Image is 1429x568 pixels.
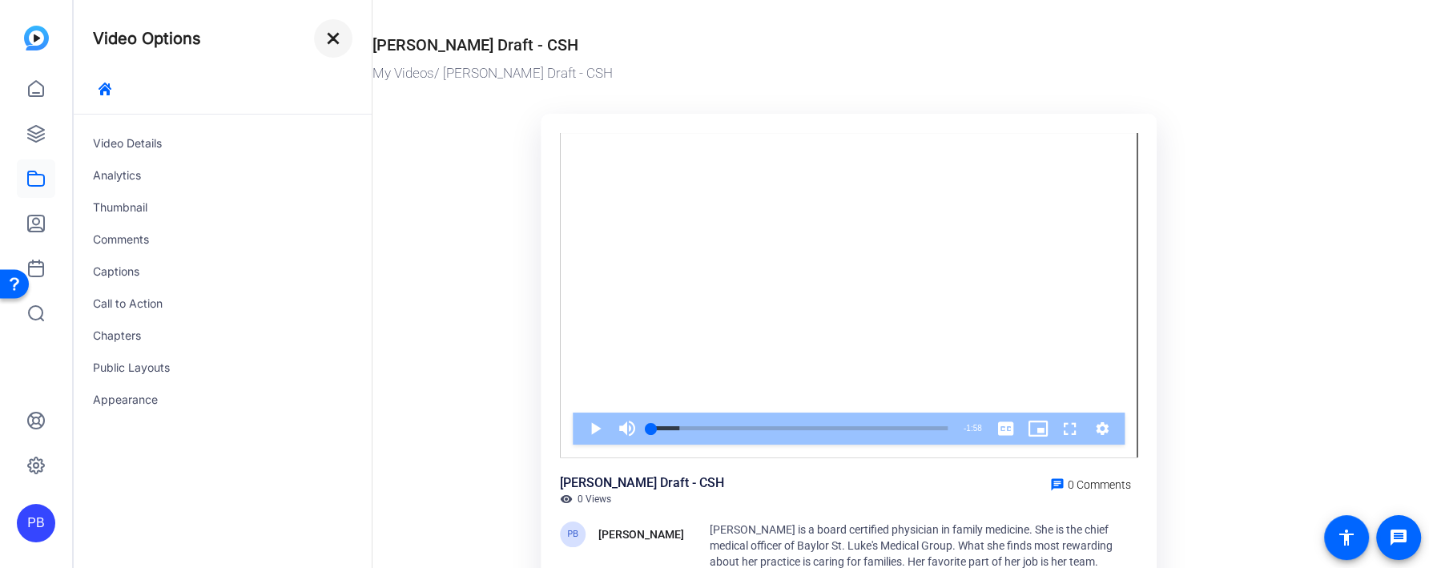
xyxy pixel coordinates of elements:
div: Chapters [74,320,372,352]
button: Play [579,413,611,445]
div: [PERSON_NAME] [598,525,684,544]
mat-icon: chat [1050,477,1065,492]
button: Picture-in-Picture [1022,413,1054,445]
img: blue-gradient.svg [24,26,49,50]
div: [PERSON_NAME] Draft - CSH [560,473,724,493]
div: Appearance [74,384,372,416]
div: Video Details [74,127,372,159]
mat-icon: close [324,29,343,48]
a: 0 Comments [1044,473,1137,493]
button: Fullscreen [1054,413,1086,445]
span: 0 Comments [1068,478,1131,491]
div: Call to Action [74,288,372,320]
div: / [PERSON_NAME] Draft - CSH [372,63,1317,84]
span: 1:58 [966,424,981,433]
a: My Videos [372,65,434,81]
div: Analytics [74,159,372,191]
div: Video Player [560,133,1137,457]
div: [PERSON_NAME] Draft - CSH [372,33,578,57]
div: Thumbnail [74,191,372,224]
div: Captions [74,256,372,288]
span: [PERSON_NAME] is a board certified physician in family medicine. She is the chief medical officer... [710,523,1113,568]
span: - [964,424,966,433]
div: Progress Bar [651,426,948,430]
div: Comments [74,224,372,256]
div: Public Layouts [74,352,372,384]
mat-icon: visibility [560,493,573,506]
div: PB [560,522,586,547]
button: Mute [611,413,643,445]
button: Captions [990,413,1022,445]
mat-icon: accessibility [1337,528,1356,547]
h4: Video Options [93,29,201,48]
div: PB [17,504,55,542]
span: 0 Views [578,493,611,506]
mat-icon: message [1389,528,1408,547]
